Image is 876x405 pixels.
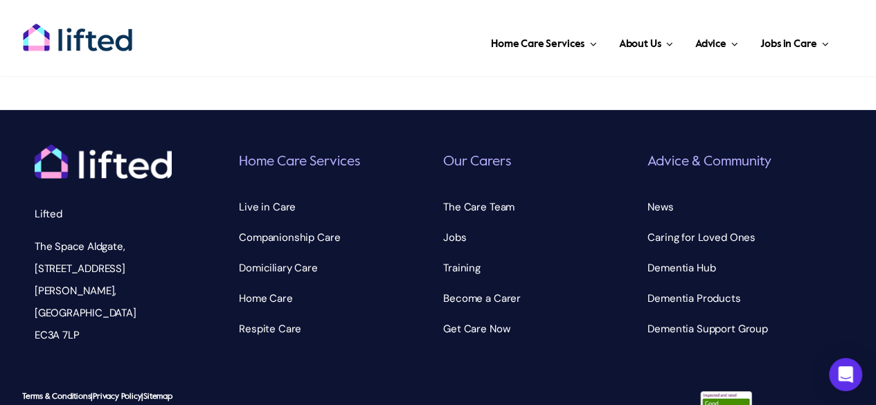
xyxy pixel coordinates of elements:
span: Domiciliary Care [239,257,318,279]
a: Jobs [443,226,637,249]
span: Jobs [443,226,466,249]
a: lifted-logo [22,23,133,37]
a: The Care Team [443,196,637,218]
a: Privacy Policy [93,393,141,401]
h6: Home Care Services [239,153,433,172]
a: CQC [700,391,752,405]
a: Dementia Support Group [647,318,841,340]
a: Caring for Loved Ones [647,226,841,249]
span: Dementia Hub [647,257,715,279]
span: Dementia Products [647,287,740,309]
nav: Our Carers [443,196,637,340]
a: Domiciliary Care [239,257,433,279]
a: Live in Care [239,196,433,218]
a: Dementia Hub [647,257,841,279]
span: Live in Care [239,196,296,218]
div: Open Intercom Messenger [829,358,862,391]
a: Training [443,257,637,279]
span: Companionship Care [239,226,340,249]
a: Sitemap [143,393,172,401]
a: Terms & Conditions [22,393,91,401]
h6: Advice & Community [647,153,841,172]
a: Dementia Products [647,287,841,309]
span: Caring for Loved Ones [647,226,756,249]
p: Lifted [35,203,172,225]
a: News [647,196,841,218]
h6: Our Carers [443,153,637,172]
span: News [647,196,673,218]
span: Jobs in Care [760,33,816,55]
a: Home Care Services [487,21,601,62]
nav: Main Menu [163,21,833,62]
a: Get Care Now [443,318,637,340]
a: Home Care [239,287,433,309]
a: Jobs in Care [756,21,833,62]
span: Become a Carer [443,287,521,309]
a: Respite Care [239,318,433,340]
nav: Advice & Community [647,196,841,340]
nav: Home Care Services [239,196,433,340]
span: Respite Care [239,318,301,340]
span: The Care Team [443,196,515,218]
span: Get Care Now [443,318,510,340]
p: The Space Aldgate, [STREET_ADDRESS][PERSON_NAME], [GEOGRAPHIC_DATA] EC3A 7LP [35,235,172,346]
a: Advice [691,21,742,62]
a: Companionship Care [239,226,433,249]
span: About Us [618,33,661,55]
span: Training [443,257,481,279]
span: Home Care [239,287,293,309]
a: Become a Carer [443,287,637,309]
strong: | | [22,393,172,401]
span: Advice [695,33,726,55]
span: Home Care Services [491,33,584,55]
span: Dementia Support Group [647,318,768,340]
a: About Us [614,21,677,62]
img: logo-white [35,145,172,179]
